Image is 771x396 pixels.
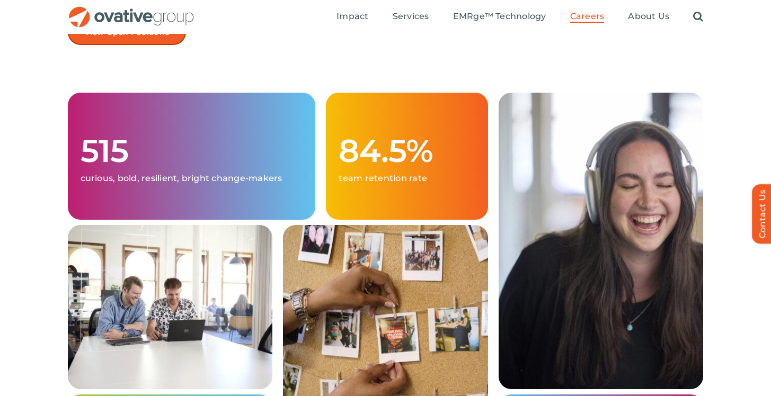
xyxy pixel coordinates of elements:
[339,134,475,168] h1: 84.5%
[499,93,704,389] img: Careers – Grid 3
[68,225,273,389] img: Careers – Grid 1
[570,11,605,22] span: Careers
[453,11,546,22] span: EMRge™ Technology
[628,11,669,23] a: About Us
[68,5,195,15] a: OG_Full_horizontal_RGB
[81,173,303,184] p: curious, bold, resilient, bright change-makers
[81,134,303,168] h1: 515
[693,11,703,23] a: Search
[336,11,368,23] a: Impact
[628,11,669,22] span: About Us
[393,11,429,23] a: Services
[393,11,429,22] span: Services
[339,173,475,184] p: team retention rate
[570,11,605,23] a: Careers
[453,11,546,23] a: EMRge™ Technology
[336,11,368,22] span: Impact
